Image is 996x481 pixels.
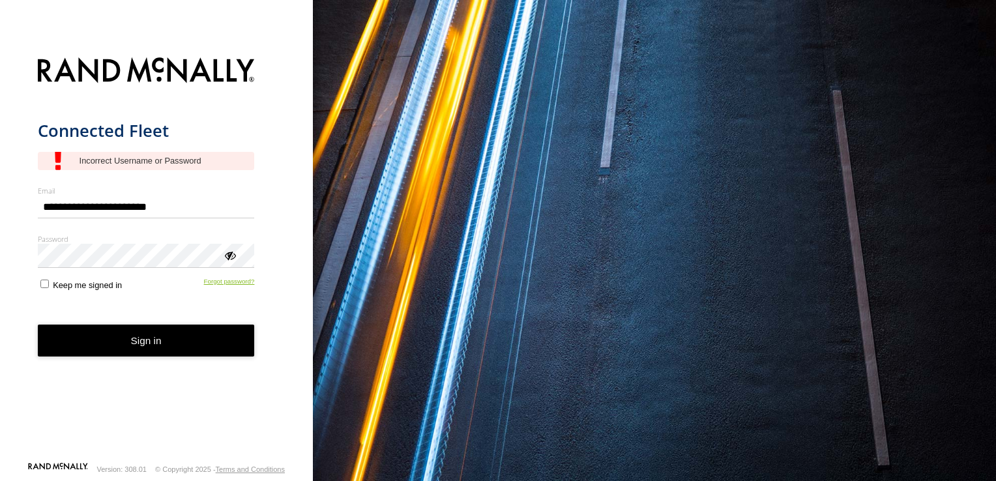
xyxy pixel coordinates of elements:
form: main [38,50,276,461]
h1: Connected Fleet [38,120,255,141]
span: Keep me signed in [53,280,122,290]
div: ViewPassword [223,248,236,261]
button: Sign in [38,325,255,357]
div: © Copyright 2025 - [155,465,285,473]
a: Visit our Website [28,463,88,476]
label: Password [38,234,255,244]
a: Forgot password? [204,278,255,290]
input: Keep me signed in [40,280,49,288]
div: Version: 308.01 [97,465,147,473]
label: Email [38,186,255,196]
a: Terms and Conditions [216,465,285,473]
img: Rand McNally [38,55,255,88]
